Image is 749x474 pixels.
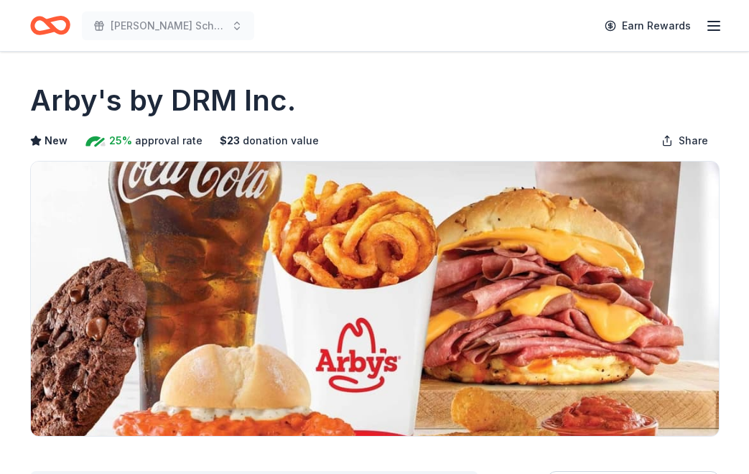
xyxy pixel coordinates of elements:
span: Share [679,132,708,149]
button: [PERSON_NAME] Scholarship Fundraiser [82,11,254,40]
a: Home [30,9,70,42]
span: New [45,132,68,149]
span: 25% [109,132,132,149]
img: Image for Arby's by DRM Inc. [31,162,719,436]
span: donation value [243,132,319,149]
span: approval rate [135,132,203,149]
button: Share [650,126,720,155]
span: [PERSON_NAME] Scholarship Fundraiser [111,17,225,34]
h1: Arby's by DRM Inc. [30,80,296,121]
span: $ 23 [220,132,240,149]
a: Earn Rewards [596,13,699,39]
